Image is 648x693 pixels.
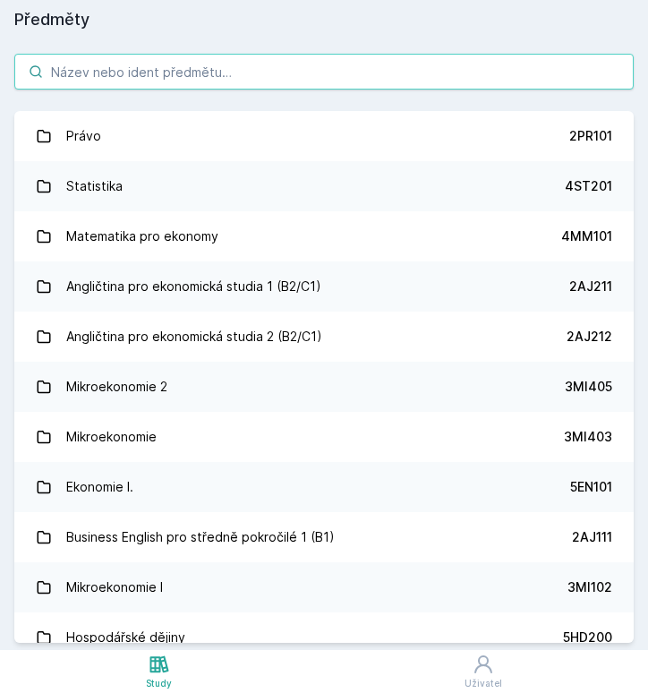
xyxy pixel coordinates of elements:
[563,629,612,646] div: 5HD200
[146,677,172,690] div: Study
[14,462,634,512] a: Ekonomie I. 5EN101
[14,362,634,412] a: Mikroekonomie 2 3MI405
[572,528,612,546] div: 2AJ111
[561,227,612,245] div: 4MM101
[465,677,502,690] div: Uživatel
[14,211,634,261] a: Matematika pro ekonomy 4MM101
[570,478,612,496] div: 5EN101
[14,7,634,32] h1: Předměty
[66,469,133,505] div: Ekonomie I.
[565,177,612,195] div: 4ST201
[66,369,167,405] div: Mikroekonomie 2
[66,620,185,655] div: Hospodářské dějiny
[567,328,612,346] div: 2AJ212
[66,319,322,355] div: Angličtina pro ekonomická studia 2 (B2/C1)
[567,578,612,596] div: 3MI102
[66,569,163,605] div: Mikroekonomie I
[565,378,612,396] div: 3MI405
[564,428,612,446] div: 3MI403
[14,111,634,161] a: Právo 2PR101
[14,161,634,211] a: Statistika 4ST201
[14,512,634,562] a: Business English pro středně pokročilé 1 (B1) 2AJ111
[14,612,634,663] a: Hospodářské dějiny 5HD200
[66,218,218,254] div: Matematika pro ekonomy
[14,312,634,362] a: Angličtina pro ekonomická studia 2 (B2/C1) 2AJ212
[14,562,634,612] a: Mikroekonomie I 3MI102
[66,118,101,154] div: Právo
[66,419,157,455] div: Mikroekonomie
[14,54,634,90] input: Název nebo ident předmětu…
[66,168,123,204] div: Statistika
[569,127,612,145] div: 2PR101
[14,261,634,312] a: Angličtina pro ekonomická studia 1 (B2/C1) 2AJ211
[14,412,634,462] a: Mikroekonomie 3MI403
[66,519,335,555] div: Business English pro středně pokročilé 1 (B1)
[66,269,321,304] div: Angličtina pro ekonomická studia 1 (B2/C1)
[569,278,612,295] div: 2AJ211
